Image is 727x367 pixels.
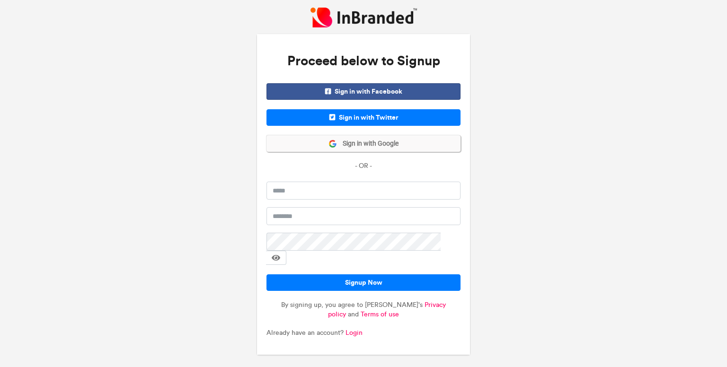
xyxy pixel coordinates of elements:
span: Sign in with Twitter [266,109,461,126]
img: InBranded Logo [310,8,417,27]
span: Sign in with Facebook [266,83,461,100]
p: Already have an account? [266,328,461,338]
p: - OR - [266,161,461,171]
span: Sign in with Google [337,139,399,149]
a: Terms of use [361,310,399,318]
button: Signup Now [266,274,461,291]
a: Login [346,329,363,337]
h3: Proceed below to Signup [266,44,461,79]
button: Sign in with Google [266,135,461,152]
a: Privacy policy [328,301,446,318]
p: By signing up, you agree to [PERSON_NAME]'s and [266,300,461,328]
